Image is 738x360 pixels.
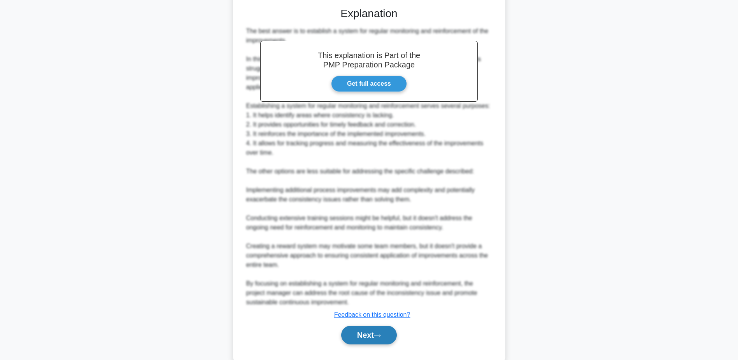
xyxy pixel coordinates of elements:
[334,311,410,318] a: Feedback on this question?
[341,326,397,344] button: Next
[331,76,407,92] a: Get full access
[248,7,491,20] h3: Explanation
[246,26,492,307] div: The best answer is to establish a system for regular monitoring and reinforcement of the improvem...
